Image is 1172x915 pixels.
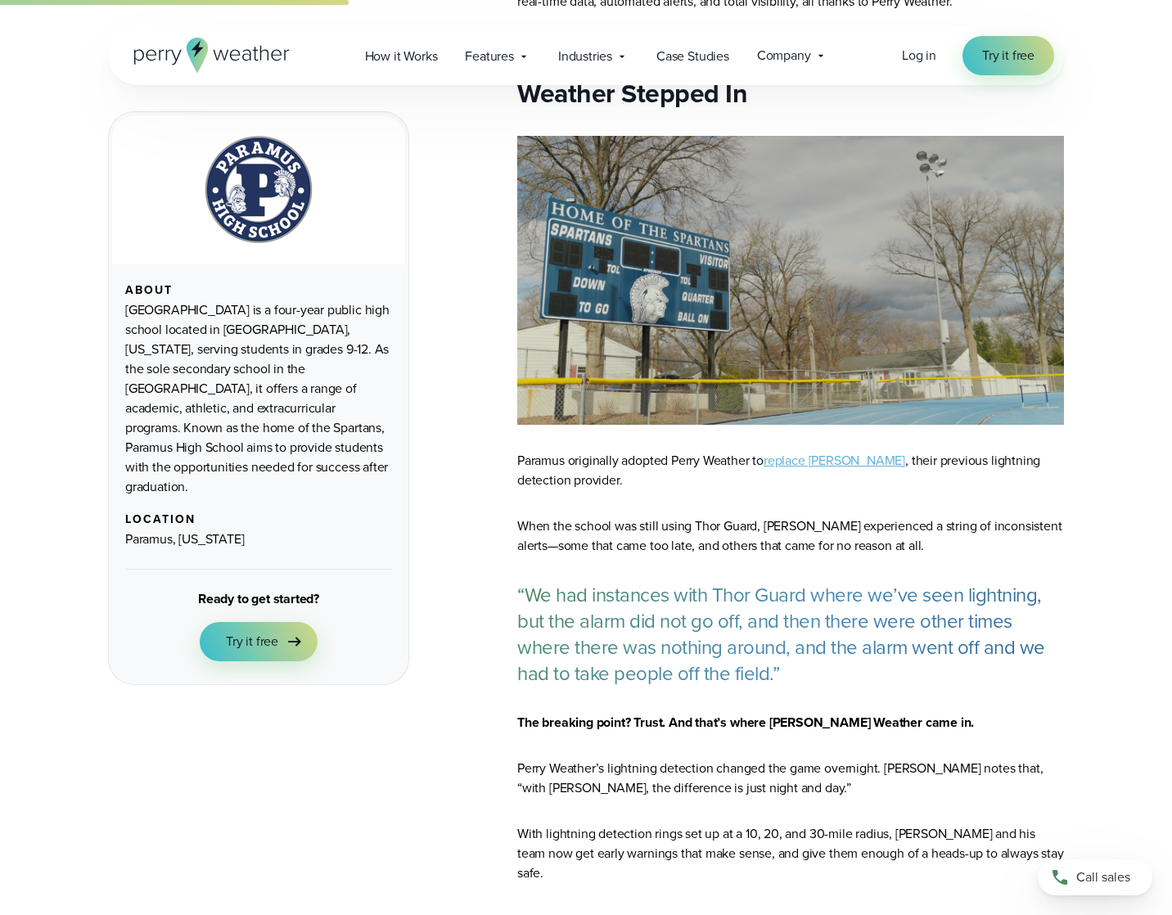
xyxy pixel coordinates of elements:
[517,582,1064,687] p: “We had instances with Thor Guard where we’ve seen lightning, but the alarm did not go off, and t...
[558,47,612,66] span: Industries
[517,824,1064,883] p: With lightning detection rings set up at a 10, 20, and 30-mile radius, [PERSON_NAME] and his team...
[125,513,392,526] div: Location
[517,451,1064,490] p: Paramus originally adopted Perry Weather to , their previous lightning detection provider.
[1038,859,1152,895] a: Call sales
[200,622,318,661] a: Try it free
[656,47,729,66] span: Case Studies
[642,39,743,73] a: Case Studies
[351,39,452,73] a: How it Works
[226,632,278,651] span: Try it free
[962,36,1054,75] a: Try it free
[757,46,811,65] span: Company
[982,46,1035,65] span: Try it free
[902,46,936,65] a: Log in
[125,530,392,549] div: Paramus, [US_STATE]
[125,284,392,297] div: About
[125,300,392,497] div: [GEOGRAPHIC_DATA] is a four-year public high school located in [GEOGRAPHIC_DATA], [US_STATE], ser...
[517,759,1064,798] p: Perry Weather’s lightning detection changed the game overnight. [PERSON_NAME] notes that, “with [...
[1076,868,1130,887] span: Call sales
[365,47,438,66] span: How it Works
[204,135,313,245] img: Paramus high school
[198,589,319,609] div: Ready to get started?
[764,451,905,470] a: replace [PERSON_NAME]
[465,47,514,66] span: Features
[517,516,1064,556] p: When the school was still using Thor Guard, [PERSON_NAME] experienced a string of inconsistent al...
[517,713,974,732] strong: The breaking point? Trust. And that’s where [PERSON_NAME] Weather came in.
